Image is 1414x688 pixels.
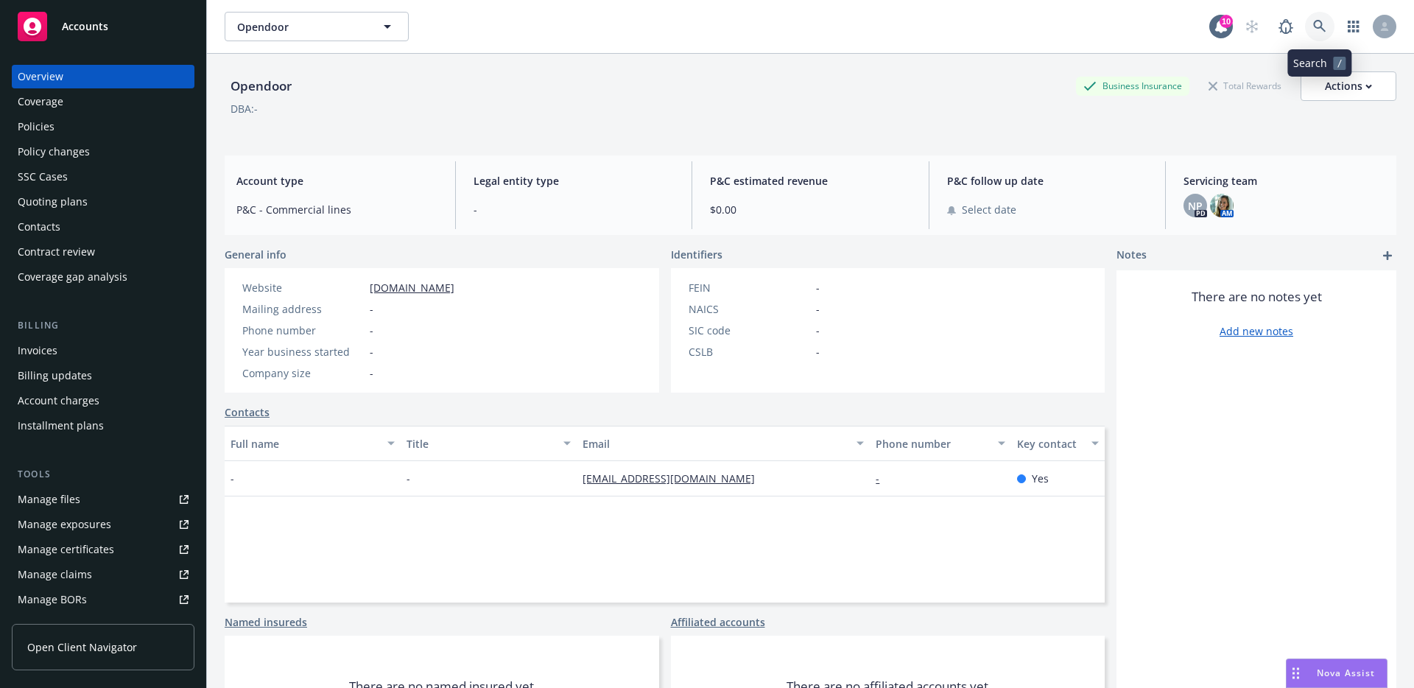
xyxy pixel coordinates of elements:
div: Key contact [1017,436,1083,452]
span: - [370,365,373,381]
button: Email [577,426,870,461]
a: Coverage gap analysis [12,265,194,289]
a: Quoting plans [12,190,194,214]
a: Named insureds [225,614,307,630]
div: Contract review [18,240,95,264]
div: DBA: - [231,101,258,116]
div: Billing [12,318,194,333]
div: Account charges [18,389,99,413]
a: Manage claims [12,563,194,586]
button: Full name [225,426,401,461]
a: Manage files [12,488,194,511]
span: - [231,471,234,486]
div: Business Insurance [1076,77,1189,95]
div: CSLB [689,344,810,359]
div: Drag to move [1287,659,1305,687]
span: - [474,202,675,217]
div: Website [242,280,364,295]
a: Start snowing [1237,12,1267,41]
span: P&C follow up date [947,173,1148,189]
div: Overview [18,65,63,88]
a: Policy changes [12,140,194,164]
span: - [370,344,373,359]
span: Opendoor [237,19,365,35]
div: Phone number [876,436,988,452]
span: Servicing team [1183,173,1385,189]
div: Contacts [18,215,60,239]
a: Add new notes [1220,323,1293,339]
div: Manage BORs [18,588,87,611]
a: Search [1305,12,1334,41]
button: Phone number [870,426,1010,461]
div: Opendoor [225,77,298,96]
a: Contract review [12,240,194,264]
a: Manage BORs [12,588,194,611]
a: [DOMAIN_NAME] [370,281,454,295]
div: Quoting plans [18,190,88,214]
a: Report a Bug [1271,12,1301,41]
span: Nova Assist [1317,667,1375,679]
a: Policies [12,115,194,138]
div: Company size [242,365,364,381]
span: - [816,280,820,295]
div: Invoices [18,339,57,362]
a: Switch app [1339,12,1368,41]
div: Coverage [18,90,63,113]
span: Select date [962,202,1016,217]
a: Contacts [12,215,194,239]
a: Coverage [12,90,194,113]
span: $0.00 [710,202,911,217]
a: Billing updates [12,364,194,387]
img: photo [1210,194,1234,217]
span: P&C - Commercial lines [236,202,437,217]
a: SSC Cases [12,165,194,189]
div: Full name [231,436,379,452]
div: Policies [18,115,54,138]
div: FEIN [689,280,810,295]
button: Opendoor [225,12,409,41]
div: NAICS [689,301,810,317]
span: NP [1188,198,1203,214]
span: - [370,301,373,317]
div: Installment plans [18,414,104,438]
span: There are no notes yet [1192,288,1322,306]
a: add [1379,247,1396,264]
div: Actions [1325,72,1372,100]
div: Title [407,436,555,452]
span: Open Client Navigator [27,639,137,655]
div: Coverage gap analysis [18,265,127,289]
span: Identifiers [671,247,722,262]
div: Manage claims [18,563,92,586]
a: Contacts [225,404,270,420]
div: Manage exposures [18,513,111,536]
span: - [407,471,410,486]
a: [EMAIL_ADDRESS][DOMAIN_NAME] [583,471,767,485]
span: P&C estimated revenue [710,173,911,189]
a: Installment plans [12,414,194,438]
div: Year business started [242,344,364,359]
div: Policy changes [18,140,90,164]
span: Accounts [62,21,108,32]
div: SIC code [689,323,810,338]
a: Overview [12,65,194,88]
div: 10 [1220,15,1233,28]
button: Title [401,426,577,461]
a: Manage certificates [12,538,194,561]
a: Manage exposures [12,513,194,536]
div: Manage files [18,488,80,511]
button: Actions [1301,71,1396,101]
a: Affiliated accounts [671,614,765,630]
button: Nova Assist [1286,659,1387,688]
span: Legal entity type [474,173,675,189]
div: Mailing address [242,301,364,317]
div: Email [583,436,848,452]
span: - [816,323,820,338]
div: Total Rewards [1201,77,1289,95]
a: - [876,471,891,485]
div: Tools [12,467,194,482]
div: Manage certificates [18,538,114,561]
span: - [816,344,820,359]
div: Billing updates [18,364,92,387]
span: Yes [1032,471,1049,486]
